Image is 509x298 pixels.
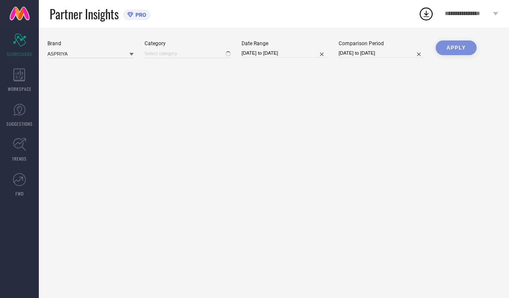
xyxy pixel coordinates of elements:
[242,49,328,58] input: Select date range
[6,121,33,127] span: SUGGESTIONS
[133,12,146,18] span: PRO
[242,40,328,47] div: Date Range
[145,40,231,47] div: Category
[418,6,434,22] div: Open download list
[7,51,32,57] span: SCORECARDS
[12,155,27,162] span: TRENDS
[16,190,24,197] span: FWD
[47,40,134,47] div: Brand
[50,5,119,23] span: Partner Insights
[339,49,425,58] input: Select comparison period
[8,86,31,92] span: WORKSPACE
[339,40,425,47] div: Comparison Period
